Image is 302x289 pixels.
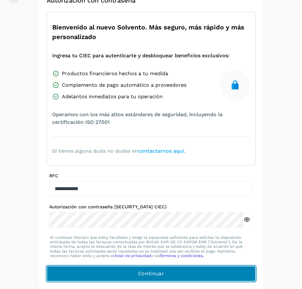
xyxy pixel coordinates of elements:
span: Complemento de pago automático a proveedores [62,81,186,89]
span: Ingresa tu CIEC para autenticarte y desbloquear beneficios exclusivos: [52,52,230,60]
label: Autorización con contraseña [SECURITY_DATA] CIEC) [49,204,253,210]
button: Continuar [47,266,256,281]
a: contactarnos aquí. [138,148,185,154]
a: Aviso de privacidad [114,253,151,258]
span: Adelantos inmediatos para tu operación [62,93,163,100]
a: Términos y condiciones. [159,253,204,258]
span: Productos financieros hechos a tu medida [62,70,168,77]
span: Bienvenido al nuevo Solvento. Más seguro, más rápido y más personalizado [52,22,250,42]
span: Si tienes alguna duda no dudes en [52,147,185,155]
span: Continuar [138,270,164,277]
p: Al continuar Declaro que estoy facultado y tengo la capacidad suficiente para solicitar la dispos... [50,235,252,258]
img: secure [230,80,240,90]
label: RFC [49,173,253,179]
span: Operamos con los más altos estándares de seguridad, incluyendo la certificación ISO 27001 [52,111,250,126]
